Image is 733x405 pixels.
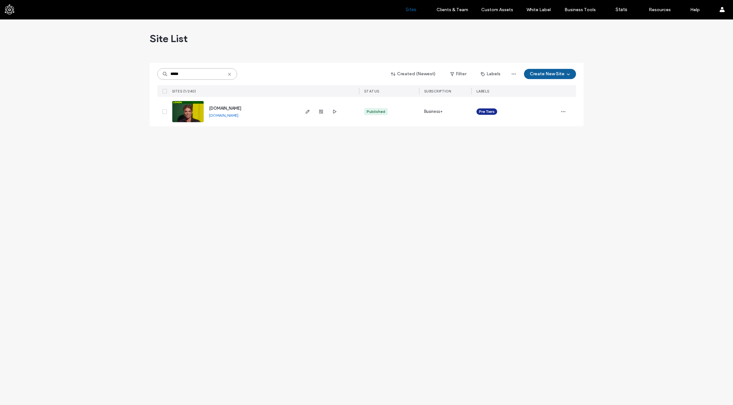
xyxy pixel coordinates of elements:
[437,7,468,12] label: Clients & Team
[565,7,596,12] label: Business Tools
[209,106,241,111] a: [DOMAIN_NAME]
[476,89,490,93] span: LABELS
[444,69,473,79] button: Filter
[424,89,451,93] span: SUBSCRIPTION
[616,7,627,12] label: Stats
[479,109,495,114] span: Pre Tiers
[649,7,671,12] label: Resources
[424,108,443,115] span: Business+
[364,89,379,93] span: STATUS
[209,113,238,118] a: [DOMAIN_NAME]
[481,7,513,12] label: Custom Assets
[406,7,416,12] label: Sites
[527,7,551,12] label: White Label
[150,32,188,45] span: Site List
[475,69,506,79] button: Labels
[14,4,27,10] span: Help
[524,69,576,79] button: Create New Site
[367,109,385,114] div: Published
[385,69,441,79] button: Created (Newest)
[690,7,700,12] label: Help
[172,89,196,93] span: SITES (1/240)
